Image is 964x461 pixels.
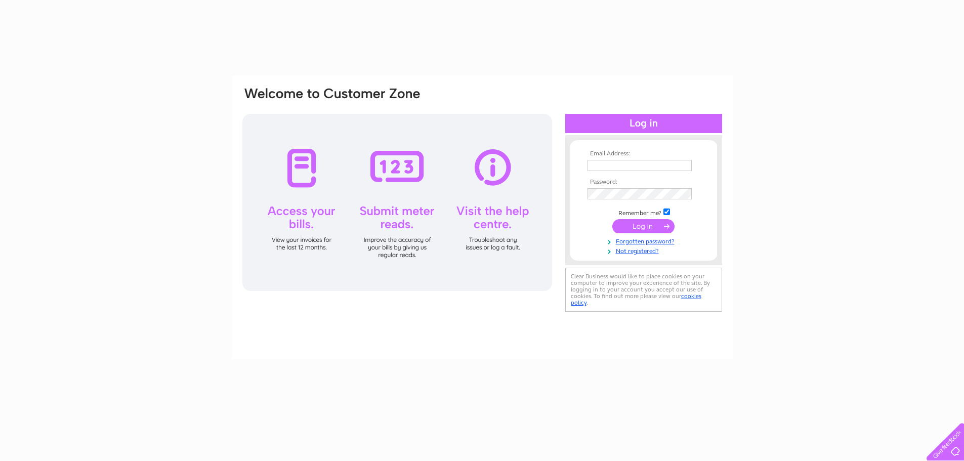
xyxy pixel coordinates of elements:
a: Not registered? [588,245,702,255]
th: Password: [585,179,702,186]
a: Forgotten password? [588,236,702,245]
td: Remember me? [585,207,702,217]
a: cookies policy [571,292,701,306]
th: Email Address: [585,150,702,157]
div: Clear Business would like to place cookies on your computer to improve your experience of the sit... [565,268,722,312]
input: Submit [612,219,675,233]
